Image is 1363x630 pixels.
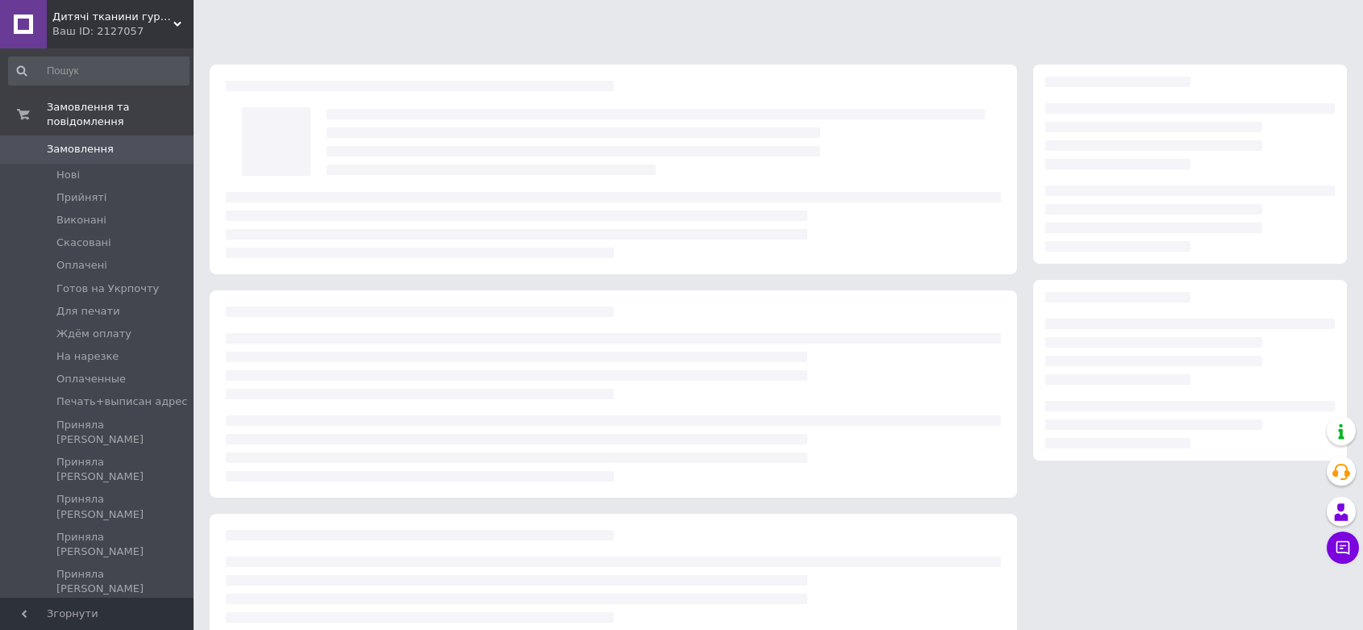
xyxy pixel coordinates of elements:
span: На нарезке [56,349,119,364]
span: Оплаченные [56,372,126,386]
span: Печать+выписан адрес [56,394,188,409]
span: Нові [56,168,80,182]
span: Готов на Укрпочту [56,282,159,296]
span: Прийняті [56,190,106,205]
span: Для печати [56,304,120,319]
span: Оплачені [56,258,107,273]
div: Ваш ID: 2127057 [52,24,194,39]
span: Замовлення [47,142,114,156]
span: Скасовані [56,236,111,250]
span: Приняла [PERSON_NAME] [56,530,188,559]
button: Чат з покупцем [1327,532,1359,564]
span: Ждём оплату [56,327,131,341]
input: Пошук [8,56,190,86]
span: Приняла [PERSON_NAME] [56,455,188,484]
span: Виконані [56,213,106,227]
span: Приняла [PERSON_NAME] [56,492,188,521]
span: Приняла [PERSON_NAME] [56,567,188,596]
span: Дитячі тканини гуртом і в роздріб [52,10,173,24]
span: Замовлення та повідомлення [47,100,194,129]
span: Приняла [PERSON_NAME] [56,418,188,447]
